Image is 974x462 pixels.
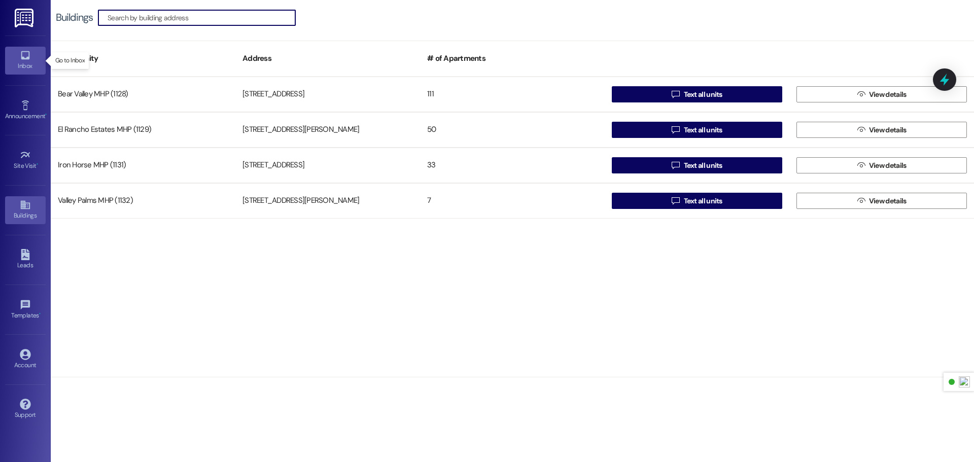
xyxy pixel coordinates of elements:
[672,197,679,205] i: 
[235,84,420,104] div: [STREET_ADDRESS]
[857,197,865,205] i: 
[45,111,47,118] span: •
[15,9,36,27] img: ResiDesk Logo
[5,196,46,224] a: Buildings
[235,155,420,175] div: [STREET_ADDRESS]
[5,346,46,373] a: Account
[235,191,420,211] div: [STREET_ADDRESS][PERSON_NAME]
[420,120,605,140] div: 50
[672,161,679,169] i: 
[51,120,235,140] div: El Rancho Estates MHP (1129)
[5,47,46,74] a: Inbox
[869,196,907,206] span: View details
[235,46,420,71] div: Address
[684,125,722,135] span: Text all units
[612,157,782,173] button: Text all units
[51,46,235,71] div: Community
[612,193,782,209] button: Text all units
[857,90,865,98] i: 
[869,125,907,135] span: View details
[55,56,85,65] p: Go to Inbox
[672,126,679,134] i: 
[235,120,420,140] div: [STREET_ADDRESS][PERSON_NAME]
[796,193,967,209] button: View details
[5,396,46,423] a: Support
[37,161,38,168] span: •
[420,191,605,211] div: 7
[51,191,235,211] div: Valley Palms MHP (1132)
[56,12,93,23] div: Buildings
[684,89,722,100] span: Text all units
[796,122,967,138] button: View details
[796,86,967,102] button: View details
[108,11,295,25] input: Search by building address
[51,155,235,175] div: Iron Horse MHP (1131)
[39,310,41,317] span: •
[869,89,907,100] span: View details
[420,46,605,71] div: # of Apartments
[420,155,605,175] div: 33
[684,160,722,171] span: Text all units
[869,160,907,171] span: View details
[420,84,605,104] div: 111
[612,122,782,138] button: Text all units
[5,147,46,174] a: Site Visit •
[684,196,722,206] span: Text all units
[672,90,679,98] i: 
[612,86,782,102] button: Text all units
[857,161,865,169] i: 
[51,84,235,104] div: Bear Valley MHP (1128)
[796,157,967,173] button: View details
[5,246,46,273] a: Leads
[857,126,865,134] i: 
[5,296,46,324] a: Templates •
